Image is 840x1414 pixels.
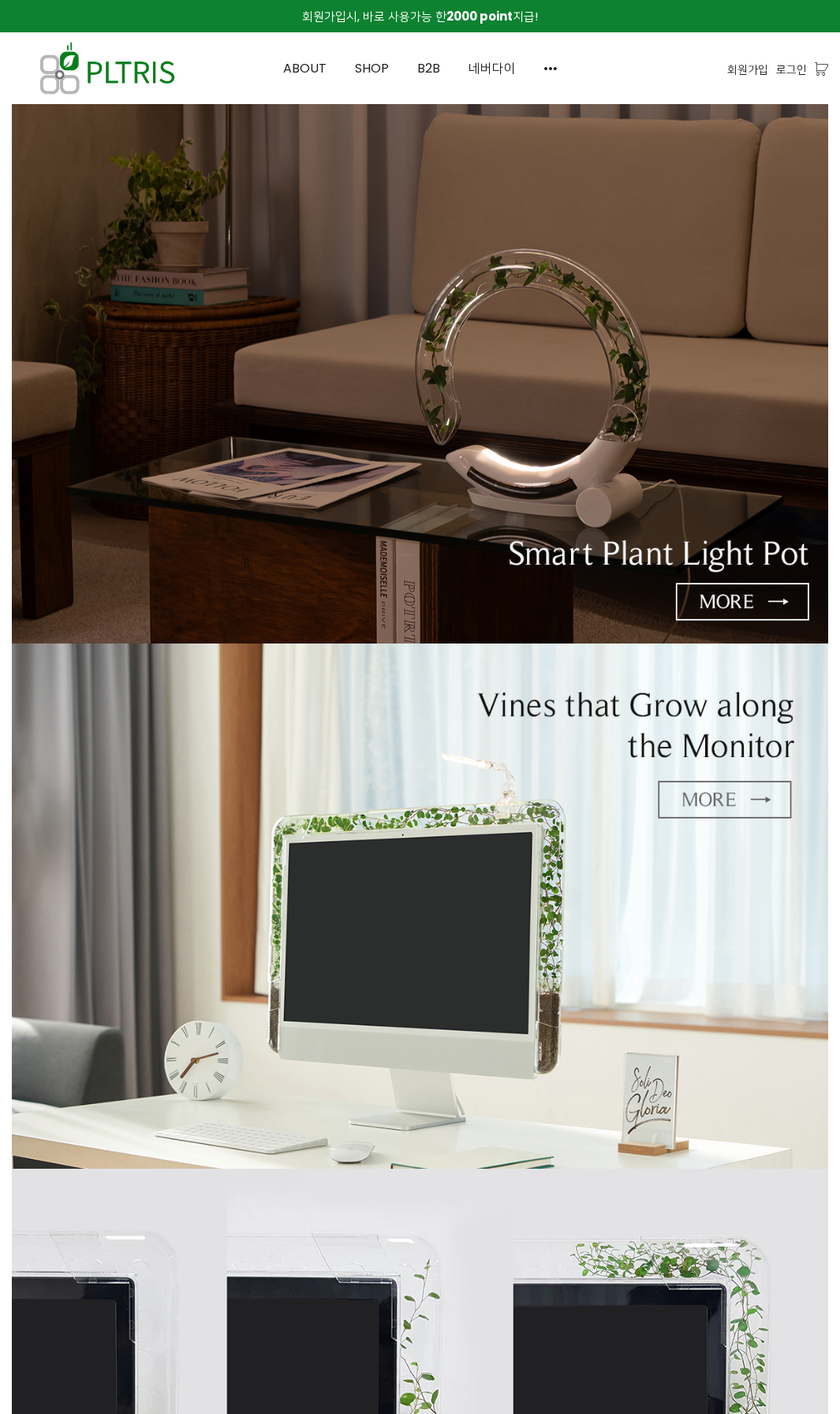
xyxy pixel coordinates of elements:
span: 네버다이 [469,59,516,77]
a: 회원가입 [727,61,768,78]
a: ABOUT [269,33,341,104]
strong: 2000 point [446,8,513,24]
span: SHOP [355,59,389,77]
a: SHOP [341,33,403,104]
a: B2B [403,33,454,104]
span: 회원가입시, 바로 사용가능 한 지급! [302,8,538,24]
a: 로그인 [776,61,807,78]
a: 네버다이 [454,33,530,104]
span: ABOUT [283,59,327,77]
span: B2B [417,59,440,77]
